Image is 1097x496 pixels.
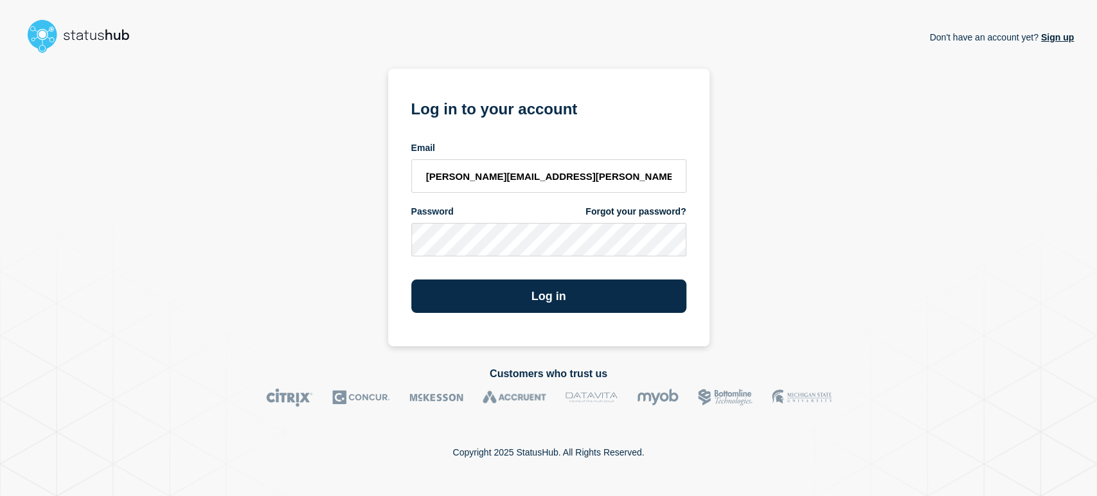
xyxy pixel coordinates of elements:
img: Concur logo [332,388,390,407]
img: Citrix logo [266,388,313,407]
h1: Log in to your account [411,96,686,120]
img: MSU logo [772,388,832,407]
img: Accruent logo [483,388,546,407]
p: Don't have an account yet? [929,22,1074,53]
img: McKesson logo [409,388,463,407]
input: email input [411,159,686,193]
a: Forgot your password? [585,206,686,218]
button: Log in [411,279,686,313]
input: password input [411,223,686,256]
span: Email [411,142,435,154]
img: myob logo [637,388,679,407]
p: Copyright 2025 StatusHub. All Rights Reserved. [452,447,644,457]
h2: Customers who trust us [23,368,1074,380]
a: Sign up [1039,32,1074,42]
img: StatusHub logo [23,15,145,57]
img: Bottomline logo [698,388,753,407]
img: DataVita logo [566,388,618,407]
span: Password [411,206,454,218]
